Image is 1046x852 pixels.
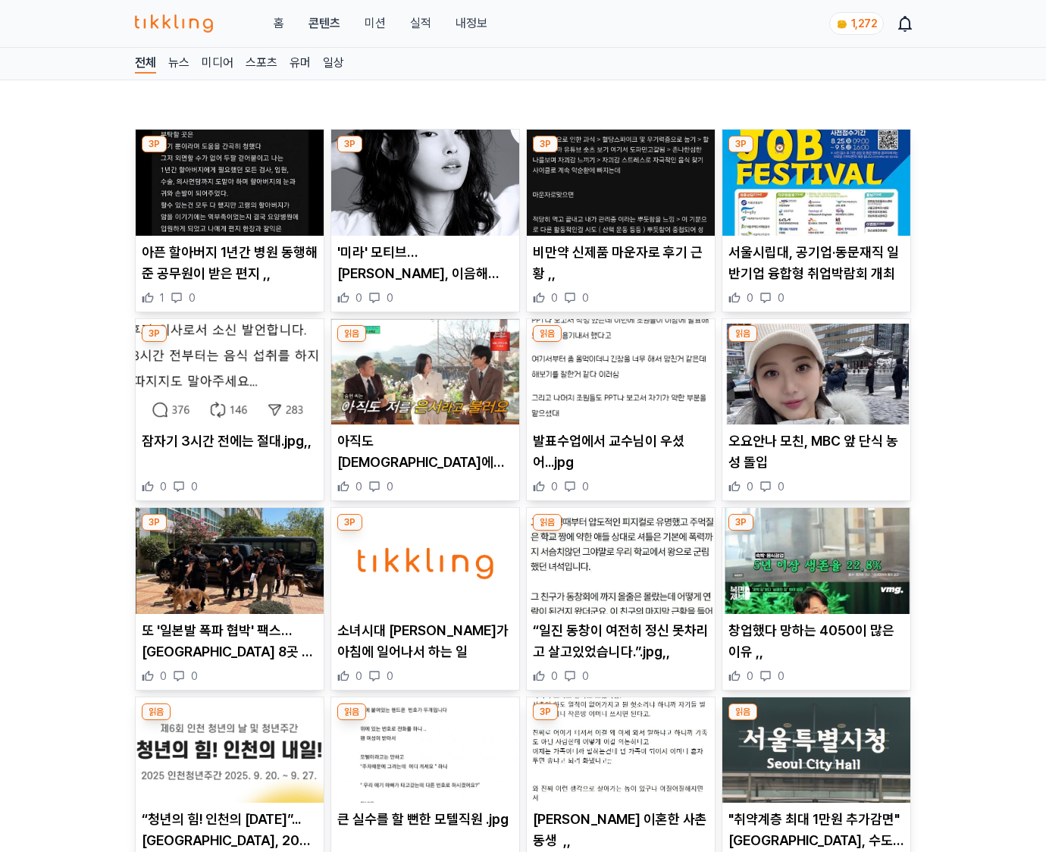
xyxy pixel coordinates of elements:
[168,54,189,74] a: 뉴스
[337,325,366,342] div: 읽음
[722,508,910,614] img: 창업했다 망하는 4050이 많은 이유 ,,
[337,431,513,473] p: 아직도 [DEMOGRAPHIC_DATA]에게 은서라고 부르는 [PERSON_NAME]
[722,318,911,502] div: 읽음 오요안나 모친, MBC 앞 단식 농성 돌입 오요안나 모친, MBC 앞 단식 농성 돌입 0 0
[582,290,589,305] span: 0
[142,514,167,531] div: 3P
[533,242,709,284] p: 비만약 신제품 마운자로 후기 근황 ,,
[387,669,393,684] span: 0
[135,14,213,33] img: 티끌링
[533,136,558,152] div: 3P
[323,54,344,74] a: 일상
[836,18,848,30] img: coin
[135,129,324,312] div: 3P 아픈 할아버지 1년간 병원 동행해준 공무원이 받은 편지 ,, 아픈 할아버지 1년간 병원 동행해준 공무원이 받은 편지 ,, 1 0
[160,290,164,305] span: 1
[387,290,393,305] span: 0
[135,54,156,74] a: 전체
[337,242,513,284] p: '미라' 모티브…[PERSON_NAME], 이음해[PERSON_NAME]와 전속계약
[527,508,715,614] img: “일진 동창이 여전히 정신 못차리고 살고있었습니다.”.jpg,,
[533,809,709,851] p: [PERSON_NAME] 이혼한 사촌동생 ,,
[142,431,318,452] p: 잠자기 3시간 전에는 절대.jpg,,
[136,130,324,236] img: 아픈 할아버지 1년간 병원 동행해준 공무원이 받은 편지 ,,
[331,319,519,425] img: 아직도 송혜교에게 은서라고 부르는 송승헌
[337,136,362,152] div: 3P
[582,669,589,684] span: 0
[728,136,753,152] div: 3P
[728,514,753,531] div: 3P
[142,620,318,662] p: 또 '일본발 폭파 협박' 팩스…[GEOGRAPHIC_DATA] 8곳 수백명 대피 소동(종합)
[829,12,881,35] a: coin 1,272
[160,669,167,684] span: 0
[191,479,198,494] span: 0
[135,318,324,502] div: 3P 잠자기 3시간 전에는 절대.jpg,, 잠자기 3시간 전에는 절대.jpg,, 0 0
[722,319,910,425] img: 오요안나 모친, MBC 앞 단식 농성 돌입
[533,620,709,662] p: “일진 동창이 여전히 정신 못차리고 살고있었습니다.”.jpg,,
[526,129,716,312] div: 3P 비만약 신제품 마운자로 후기 근황 ,, 비만약 신제품 마운자로 후기 근황 ,, 0 0
[533,431,709,473] p: 발표수업에서 교수님이 우셨어...jpg
[527,697,715,803] img: 허니문 이혼한 사촌동생 ,,
[551,669,558,684] span: 0
[722,129,911,312] div: 3P 서울시립대, 공기업·동문재직 일반기업 융합형 취업박람회 개최 서울시립대, 공기업·동문재직 일반기업 융합형 취업박람회 개최 0 0
[355,290,362,305] span: 0
[160,479,167,494] span: 0
[851,17,877,30] span: 1,272
[355,669,362,684] span: 0
[142,325,167,342] div: 3P
[365,14,386,33] button: 미션
[135,507,324,691] div: 3P 또 '일본발 폭파 협박' 팩스…부산 중학교 8곳 수백명 대피 소동(종합) 또 '일본발 폭파 협박' 팩스…[GEOGRAPHIC_DATA] 8곳 수백명 대피 소동(종합) 0 0
[331,130,519,236] img: '미라' 모티브…안소연, 이음해시태그와 전속계약
[355,479,362,494] span: 0
[533,325,562,342] div: 읽음
[722,697,910,803] img: "취약계층 최대 1만원 추가감면" 서울시, 수도요금 규제철폐 한달만에 효과
[136,697,324,803] img: “청년의 힘! 인천의 내일”... 인천시, 2025년 인천 청년주간 운영
[778,290,784,305] span: 0
[331,508,519,614] img: 소녀시대 윤아가 아침에 일어나서 하는 일
[728,431,904,473] p: 오요안나 모친, MBC 앞 단식 농성 돌입
[308,14,340,33] a: 콘텐츠
[330,507,520,691] div: 3P 소녀시대 윤아가 아침에 일어나서 하는 일 소녀시대 [PERSON_NAME]가 아침에 일어나서 하는 일 0 0
[142,703,171,720] div: 읽음
[778,479,784,494] span: 0
[728,242,904,284] p: 서울시립대, 공기업·동문재직 일반기업 융합형 취업박람회 개최
[728,703,757,720] div: 읽음
[526,318,716,502] div: 읽음 발표수업에서 교수님이 우셨어...jpg 발표수업에서 교수님이 우셨어...jpg 0 0
[330,129,520,312] div: 3P '미라' 모티브…안소연, 이음해시태그와 전속계약 '미라' 모티브…[PERSON_NAME], 이음해[PERSON_NAME]와 전속계약 0 0
[728,620,904,662] p: 창업했다 망하는 4050이 많은 이유 ,,
[728,809,904,851] p: "취약계층 최대 1만원 추가감면" [GEOGRAPHIC_DATA], 수도요금 규제철폐 한달만에 효과
[778,669,784,684] span: 0
[527,130,715,236] img: 비만약 신제품 마운자로 후기 근황 ,,
[136,319,324,425] img: 잠자기 3시간 전에는 절대.jpg,,
[337,809,513,830] p: 큰 실수를 할 뻔한 모텔직원 .jpg
[456,14,487,33] a: 내정보
[533,703,558,720] div: 3P
[551,290,558,305] span: 0
[202,54,233,74] a: 미디어
[337,703,366,720] div: 읽음
[330,318,520,502] div: 읽음 아직도 송혜교에게 은서라고 부르는 송승헌 아직도 [DEMOGRAPHIC_DATA]에게 은서라고 부르는 [PERSON_NAME] 0 0
[142,242,318,284] p: 아픈 할아버지 1년간 병원 동행해준 공무원이 받은 편지 ,,
[527,319,715,425] img: 발표수업에서 교수님이 우셨어...jpg
[387,479,393,494] span: 0
[189,290,196,305] span: 0
[290,54,311,74] a: 유머
[274,14,284,33] a: 홈
[728,325,757,342] div: 읽음
[582,479,589,494] span: 0
[136,508,324,614] img: 또 '일본발 폭파 협박' 팩스…부산 중학교 8곳 수백명 대피 소동(종합)
[747,669,753,684] span: 0
[191,669,198,684] span: 0
[551,479,558,494] span: 0
[142,136,167,152] div: 3P
[337,620,513,662] p: 소녀시대 [PERSON_NAME]가 아침에 일어나서 하는 일
[331,697,519,803] img: 큰 실수를 할 뻔한 모텔직원 .jpg
[747,290,753,305] span: 0
[722,507,911,691] div: 3P 창업했다 망하는 4050이 많은 이유 ,, 창업했다 망하는 4050이 많은 이유 ,, 0 0
[533,514,562,531] div: 읽음
[337,514,362,531] div: 3P
[246,54,277,74] a: 스포츠
[747,479,753,494] span: 0
[722,130,910,236] img: 서울시립대, 공기업·동문재직 일반기업 융합형 취업박람회 개최
[410,14,431,33] a: 실적
[526,507,716,691] div: 읽음 “일진 동창이 여전히 정신 못차리고 살고있었습니다.”.jpg,, “일진 동창이 여전히 정신 못차리고 살고있었습니다.”.jpg,, 0 0
[142,809,318,851] p: “청년의 힘! 인천의 [DATE]”... [GEOGRAPHIC_DATA], 2025년 인천 청년주간 운영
